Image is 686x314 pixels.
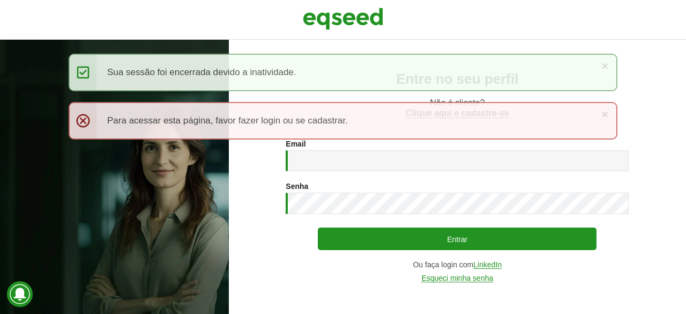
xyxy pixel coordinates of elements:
[473,261,502,269] a: LinkedIn
[602,108,608,120] a: ×
[303,5,383,32] img: EqSeed Logo
[69,102,617,140] div: Para acessar esta página, favor fazer login ou se cadastrar.
[69,54,617,91] div: Sua sessão foi encerrada devido a inatividade.
[421,274,493,282] a: Esqueci minha senha
[602,60,608,71] a: ×
[286,182,308,190] label: Senha
[318,228,596,250] button: Entrar
[286,261,629,269] div: Ou faça login com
